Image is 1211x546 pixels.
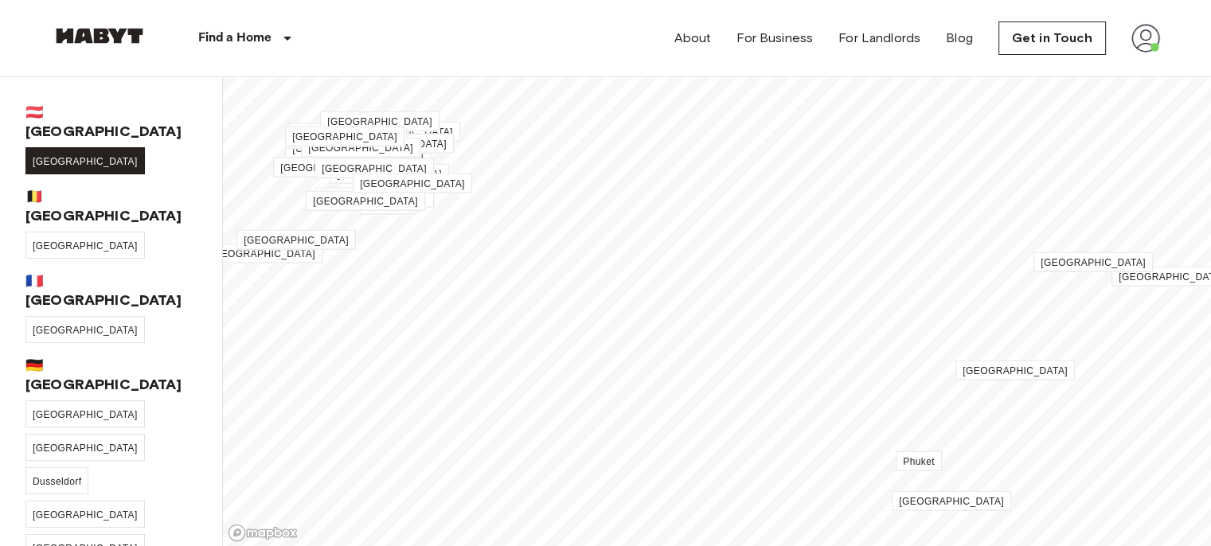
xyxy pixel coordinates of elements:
[292,143,397,154] span: [GEOGRAPHIC_DATA]
[896,451,942,471] a: Phuket
[25,103,197,141] span: 🇦🇹 [GEOGRAPHIC_DATA]
[1131,24,1160,53] img: avatar
[33,240,138,252] span: [GEOGRAPHIC_DATA]
[955,361,1075,380] a: [GEOGRAPHIC_DATA]
[308,142,413,154] span: [GEOGRAPHIC_DATA]
[33,156,138,167] span: [GEOGRAPHIC_DATA]
[1033,255,1153,271] div: Map marker
[314,188,434,208] a: [GEOGRAPHIC_DATA]
[25,501,145,528] a: [GEOGRAPHIC_DATA]
[322,163,427,174] span: [GEOGRAPHIC_DATA]
[306,191,425,211] a: [GEOGRAPHIC_DATA]
[52,28,147,44] img: Habyt
[314,158,434,178] a: [GEOGRAPHIC_DATA]
[33,509,138,521] span: [GEOGRAPHIC_DATA]
[210,248,315,259] span: [GEOGRAPHIC_DATA]
[301,138,420,158] a: [GEOGRAPHIC_DATA]
[360,197,411,214] div: Map marker
[25,356,197,394] span: 🇩🇪 [GEOGRAPHIC_DATA]
[25,271,197,310] span: 🇫🇷 [GEOGRAPHIC_DATA]
[892,493,1011,510] div: Map marker
[353,174,472,193] a: [GEOGRAPHIC_DATA]
[288,126,408,142] div: Map marker
[1033,252,1153,272] a: [GEOGRAPHIC_DATA]
[25,187,197,225] span: 🇧🇪 [GEOGRAPHIC_DATA]
[33,476,81,487] span: Dusseldorf
[292,131,397,142] span: [GEOGRAPHIC_DATA]
[285,141,404,158] div: Map marker
[674,29,712,48] a: About
[273,158,393,177] a: [GEOGRAPHIC_DATA]
[353,176,472,193] div: Map marker
[313,196,418,207] span: [GEOGRAPHIC_DATA]
[33,409,138,420] span: [GEOGRAPHIC_DATA]
[892,491,1011,511] a: [GEOGRAPHIC_DATA]
[360,178,465,189] span: [GEOGRAPHIC_DATA]
[322,193,427,204] span: [GEOGRAPHIC_DATA]
[955,363,1075,380] div: Map marker
[25,434,145,461] a: [GEOGRAPHIC_DATA]
[301,140,420,157] div: Map marker
[348,127,453,138] span: [GEOGRAPHIC_DATA]
[25,400,145,427] a: [GEOGRAPHIC_DATA]
[314,161,434,177] div: Map marker
[327,116,432,127] span: [GEOGRAPHIC_DATA]
[25,147,145,174] a: [GEOGRAPHIC_DATA]
[288,123,408,143] a: [GEOGRAPHIC_DATA]
[285,138,404,158] a: [GEOGRAPHIC_DATA]
[285,127,404,146] a: [GEOGRAPHIC_DATA]
[899,496,1004,507] span: [GEOGRAPHIC_DATA]
[946,29,973,48] a: Blog
[287,131,407,148] div: Map marker
[337,169,442,180] span: [GEOGRAPHIC_DATA]
[25,232,145,259] a: [GEOGRAPHIC_DATA]
[285,129,404,146] div: Map marker
[25,316,145,343] a: [GEOGRAPHIC_DATA]
[318,150,424,162] span: [GEOGRAPHIC_DATA]
[33,325,138,336] span: [GEOGRAPHIC_DATA]
[963,365,1068,376] span: [GEOGRAPHIC_DATA]
[320,114,439,131] div: Map marker
[280,162,385,174] span: [GEOGRAPHIC_DATA]
[203,244,322,263] a: [GEOGRAPHIC_DATA]
[228,524,298,542] a: Mapbox logo
[342,138,447,150] span: [GEOGRAPHIC_DATA]
[306,193,425,210] div: Map marker
[203,246,322,263] div: Map marker
[273,160,393,177] div: Map marker
[244,235,349,246] span: [GEOGRAPHIC_DATA]
[330,166,449,183] div: Map marker
[314,190,434,207] div: Map marker
[736,29,813,48] a: For Business
[320,111,439,131] a: [GEOGRAPHIC_DATA]
[25,467,88,494] a: Dusseldorf
[198,29,272,48] p: Find a Home
[896,454,942,470] div: Map marker
[33,443,138,454] span: [GEOGRAPHIC_DATA]
[236,230,356,250] a: [GEOGRAPHIC_DATA]
[1041,257,1146,268] span: [GEOGRAPHIC_DATA]
[236,232,356,249] div: Map marker
[838,29,920,48] a: For Landlords
[998,21,1106,55] a: Get in Touch
[903,456,935,467] span: Phuket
